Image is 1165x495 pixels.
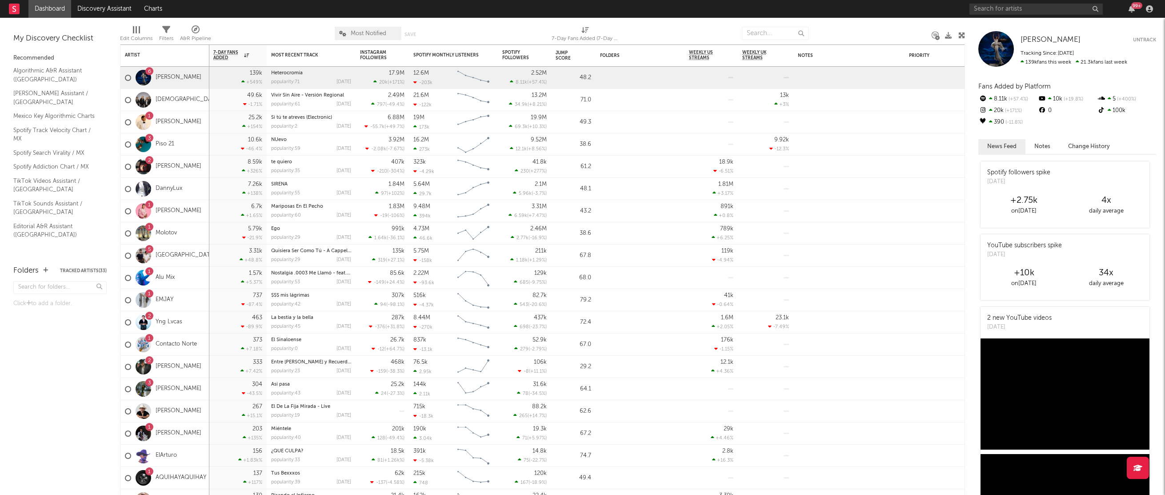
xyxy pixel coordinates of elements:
[156,296,173,304] a: EMJAY
[774,101,789,107] div: +3 %
[1021,51,1074,56] span: Tracking Since: [DATE]
[336,213,351,218] div: [DATE]
[387,258,403,263] span: +27.1 %
[271,160,351,165] div: te quiero
[388,93,404,98] div: 2.49M
[392,226,404,232] div: 991k
[241,146,262,152] div: -46.4 %
[515,125,528,129] span: 69.3k
[390,270,404,276] div: 85.6k
[372,257,404,263] div: ( )
[720,226,733,232] div: 789k
[156,207,201,215] a: [PERSON_NAME]
[453,289,493,311] svg: Chart title
[371,168,404,174] div: ( )
[1021,36,1081,44] span: [PERSON_NAME]
[156,74,201,81] a: [PERSON_NAME]
[987,168,1050,177] div: Spotify followers spike
[388,137,404,143] div: 3.92M
[978,105,1037,117] div: 20k
[13,266,39,276] div: Folders
[774,137,789,143] div: 9.92k
[380,213,388,218] span: -19
[983,268,1065,278] div: +10k
[969,4,1103,15] input: Search for artists
[1004,109,1022,113] span: +171 %
[742,50,776,60] span: Weekly UK Streams
[556,50,578,61] div: Jump Score
[13,281,107,294] input: Search for folders...
[513,190,547,196] div: ( )
[370,125,384,129] span: -55.7k
[271,204,351,209] div: Mariposas En El Pecho
[271,160,292,165] a: te quiero
[13,89,98,107] a: [PERSON_NAME] Assistant / [GEOGRAPHIC_DATA]
[389,70,404,76] div: 17.9M
[413,93,429,98] div: 21.6M
[453,200,493,222] svg: Chart title
[516,236,528,241] span: 2.77k
[453,111,493,133] svg: Chart title
[413,235,432,241] div: 46.6k
[556,273,591,283] div: 68.0
[413,115,424,121] div: 19M
[388,115,404,121] div: 6.88M
[156,430,201,437] a: [PERSON_NAME]
[271,249,352,254] a: Quisiera Ser Como Tú - A Cappella
[248,137,262,143] div: 10.6k
[271,93,351,98] div: Vivir Sin Aire - Versión Regional
[798,53,887,58] div: Notes
[1065,268,1147,278] div: 34 x
[271,427,291,431] a: Miéntele
[453,222,493,245] svg: Chart title
[552,33,618,44] div: 7-Day Fans Added (7-Day Fans Added)
[379,80,388,85] span: 20k
[377,169,387,174] span: -210
[978,93,1037,105] div: 8.11k
[519,191,532,196] span: 5.96k
[413,80,432,85] div: -203k
[159,33,173,44] div: Filters
[528,147,545,152] span: +8.56 %
[368,279,404,285] div: ( )
[600,53,667,58] div: Folders
[249,248,262,254] div: 3.31k
[156,274,175,282] a: Alu Mix
[13,33,107,44] div: My Discovery Checklist
[242,124,262,129] div: +154 %
[374,213,404,218] div: ( )
[271,471,300,476] a: Tus Bexxxos
[714,213,733,218] div: +0.8 %
[271,213,301,218] div: popularity: 60
[712,235,733,241] div: +6.25 %
[271,52,338,58] div: Most Recent Track
[180,33,211,44] div: A&R Pipeline
[530,226,547,232] div: 2.46M
[453,67,493,89] svg: Chart title
[1004,120,1023,125] span: -11.8 %
[13,221,98,240] a: Editorial A&R Assistant ([GEOGRAPHIC_DATA])
[336,80,351,85] div: [DATE]
[389,213,403,218] span: -106 %
[271,338,301,342] a: El Sinaloense
[336,102,351,107] div: [DATE]
[556,184,591,194] div: 48.1
[388,147,403,152] span: -7.67 %
[271,146,300,151] div: popularity: 59
[271,137,351,142] div: NUevo
[374,280,384,285] span: -149
[271,235,300,240] div: popularity: 29
[769,146,789,152] div: -12.3 %
[509,101,547,107] div: ( )
[413,248,429,254] div: 5.75M
[978,83,1051,90] span: Fans Added by Platform
[271,258,300,262] div: popularity: 29
[241,279,262,285] div: +5.37 %
[251,204,262,209] div: 6.7k
[556,72,591,83] div: 48.2
[413,102,432,108] div: -122k
[271,115,351,120] div: Si tú te atreves (Electronic)
[1037,93,1097,105] div: 10k
[13,66,98,84] a: Algorithmic A&R Assistant ([GEOGRAPHIC_DATA])
[532,159,547,165] div: 41.8k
